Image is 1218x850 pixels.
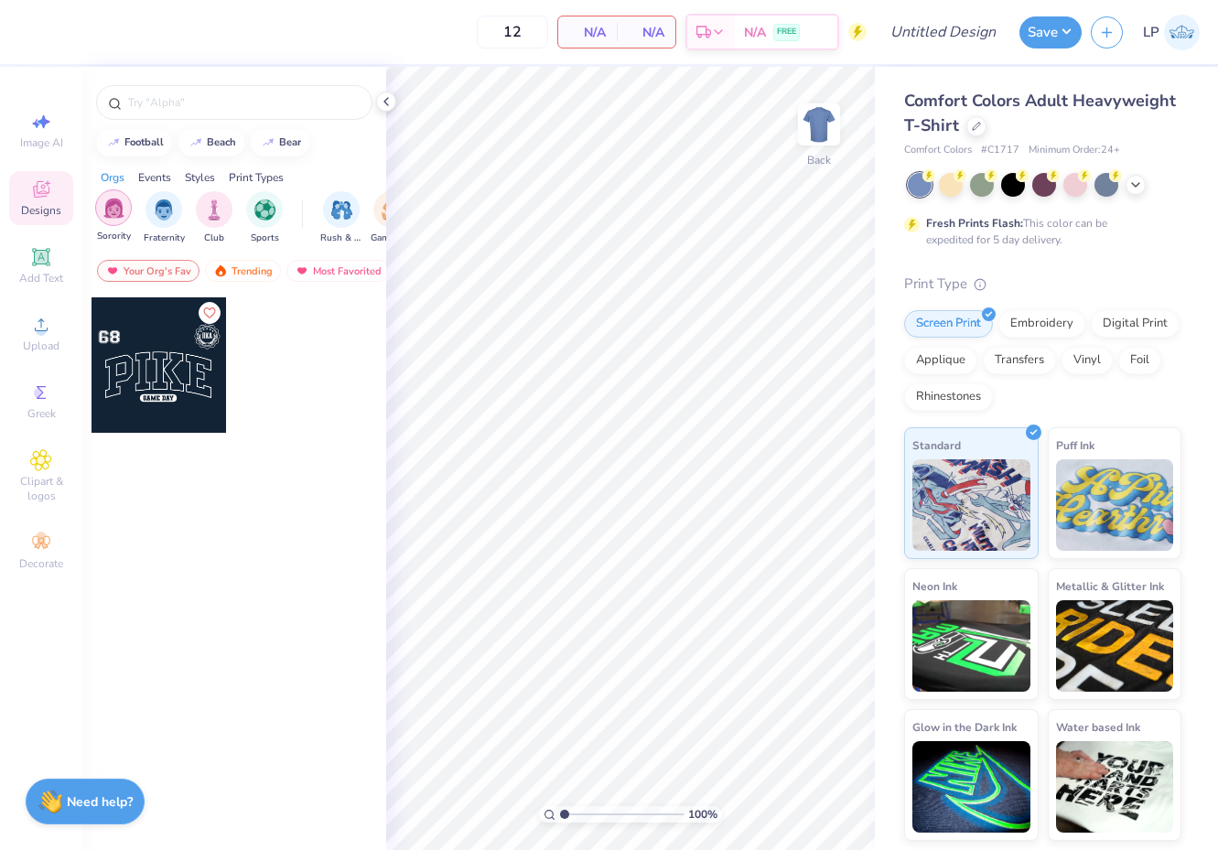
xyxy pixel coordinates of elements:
[254,199,275,221] img: Sports Image
[876,14,1010,50] input: Untitled Design
[246,191,283,245] div: filter for Sports
[569,23,606,42] span: N/A
[1118,347,1161,374] div: Foil
[320,191,362,245] div: filter for Rush & Bid
[912,459,1030,551] img: Standard
[371,231,413,245] span: Game Day
[1164,15,1200,50] img: Leah Pratt
[229,169,284,186] div: Print Types
[144,191,185,245] button: filter button
[1029,143,1120,158] span: Minimum Order: 24 +
[926,215,1151,248] div: This color can be expedited for 5 day delivery.
[912,436,961,455] span: Standard
[320,231,362,245] span: Rush & Bid
[904,310,993,338] div: Screen Print
[251,231,279,245] span: Sports
[178,129,244,156] button: beach
[138,169,171,186] div: Events
[196,191,232,245] button: filter button
[144,231,185,245] span: Fraternity
[96,129,172,156] button: football
[196,191,232,245] div: filter for Club
[154,199,174,221] img: Fraternity Image
[981,143,1019,158] span: # C1717
[295,264,309,277] img: most_fav.gif
[1056,600,1174,692] img: Metallic & Glitter Ink
[251,129,309,156] button: bear
[904,90,1176,136] span: Comfort Colors Adult Heavyweight T-Shirt
[199,302,221,324] button: Like
[189,137,203,148] img: trend_line.gif
[95,191,132,245] button: filter button
[904,383,993,411] div: Rhinestones
[67,793,133,811] strong: Need help?
[97,230,131,243] span: Sorority
[801,106,837,143] img: Back
[1091,310,1180,338] div: Digital Print
[1143,22,1159,43] span: LP
[207,137,236,147] div: beach
[204,199,224,221] img: Club Image
[998,310,1085,338] div: Embroidery
[628,23,664,42] span: N/A
[286,260,390,282] div: Most Favorited
[1056,741,1174,833] img: Water based Ink
[926,216,1023,231] strong: Fresh Prints Flash:
[144,191,185,245] div: filter for Fraternity
[1143,15,1200,50] a: LP
[19,556,63,571] span: Decorate
[1019,16,1082,48] button: Save
[904,274,1181,295] div: Print Type
[126,93,361,112] input: Try "Alpha"
[1062,347,1113,374] div: Vinyl
[27,406,56,421] span: Greek
[105,264,120,277] img: most_fav.gif
[23,339,59,353] span: Upload
[1056,436,1094,455] span: Puff Ink
[912,576,957,596] span: Neon Ink
[371,191,413,245] button: filter button
[807,152,831,168] div: Back
[477,16,548,48] input: – –
[279,137,301,147] div: bear
[246,191,283,245] button: filter button
[101,169,124,186] div: Orgs
[912,741,1030,833] img: Glow in the Dark Ink
[912,600,1030,692] img: Neon Ink
[205,260,281,282] div: Trending
[904,347,977,374] div: Applique
[20,135,63,150] span: Image AI
[382,199,403,221] img: Game Day Image
[1056,459,1174,551] img: Puff Ink
[9,474,73,503] span: Clipart & logos
[185,169,215,186] div: Styles
[124,137,164,147] div: football
[331,199,352,221] img: Rush & Bid Image
[261,137,275,148] img: trend_line.gif
[371,191,413,245] div: filter for Game Day
[1056,576,1164,596] span: Metallic & Glitter Ink
[213,264,228,277] img: trending.gif
[103,198,124,219] img: Sorority Image
[204,231,224,245] span: Club
[983,347,1056,374] div: Transfers
[777,26,796,38] span: FREE
[320,191,362,245] button: filter button
[744,23,766,42] span: N/A
[97,260,199,282] div: Your Org's Fav
[21,203,61,218] span: Designs
[912,717,1017,737] span: Glow in the Dark Ink
[95,189,132,243] div: filter for Sorority
[1056,717,1140,737] span: Water based Ink
[904,143,972,158] span: Comfort Colors
[688,806,717,823] span: 100 %
[19,271,63,285] span: Add Text
[106,137,121,148] img: trend_line.gif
